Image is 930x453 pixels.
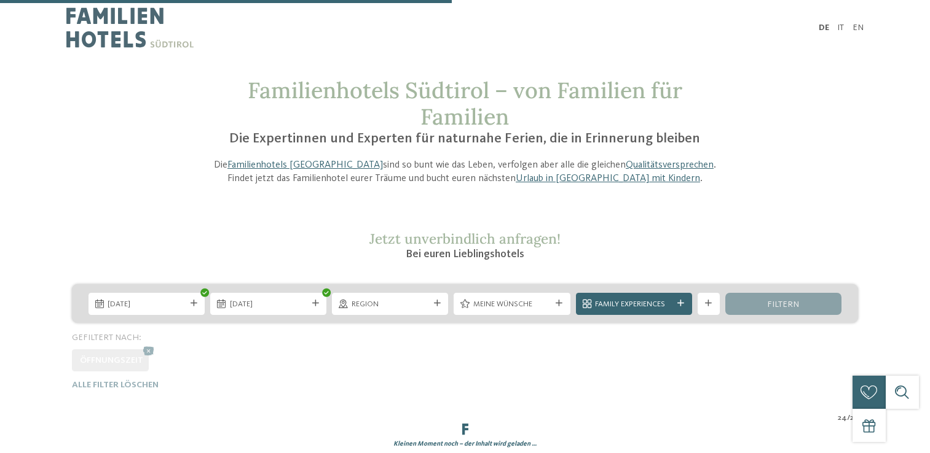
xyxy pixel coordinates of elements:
[369,230,561,247] span: Jetzt unverbindlich anfragen!
[108,299,185,310] span: [DATE]
[838,412,847,424] span: 24
[230,299,307,310] span: [DATE]
[63,439,866,449] div: Kleinen Moment noch – der Inhalt wird geladen …
[227,160,383,170] a: Familienhotels [GEOGRAPHIC_DATA]
[229,132,700,145] span: Die Expertinnen und Experten für naturnahe Ferien, die in Erinnerung bleiben
[406,249,524,260] span: Bei euren Lieblingshotels
[853,23,864,32] a: EN
[516,174,700,184] a: Urlaub in [GEOGRAPHIC_DATA] mit Kindern
[850,412,858,424] span: 27
[473,299,551,310] span: Meine Wünsche
[352,299,429,310] span: Region
[248,76,682,131] span: Familienhotels Südtirol – von Familien für Familien
[595,299,672,310] span: Family Experiences
[837,23,844,32] a: IT
[819,23,829,32] a: DE
[202,158,728,186] p: Die sind so bunt wie das Leben, verfolgen aber alle die gleichen . Findet jetzt das Familienhotel...
[847,412,850,424] span: /
[626,160,714,170] a: Qualitätsversprechen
